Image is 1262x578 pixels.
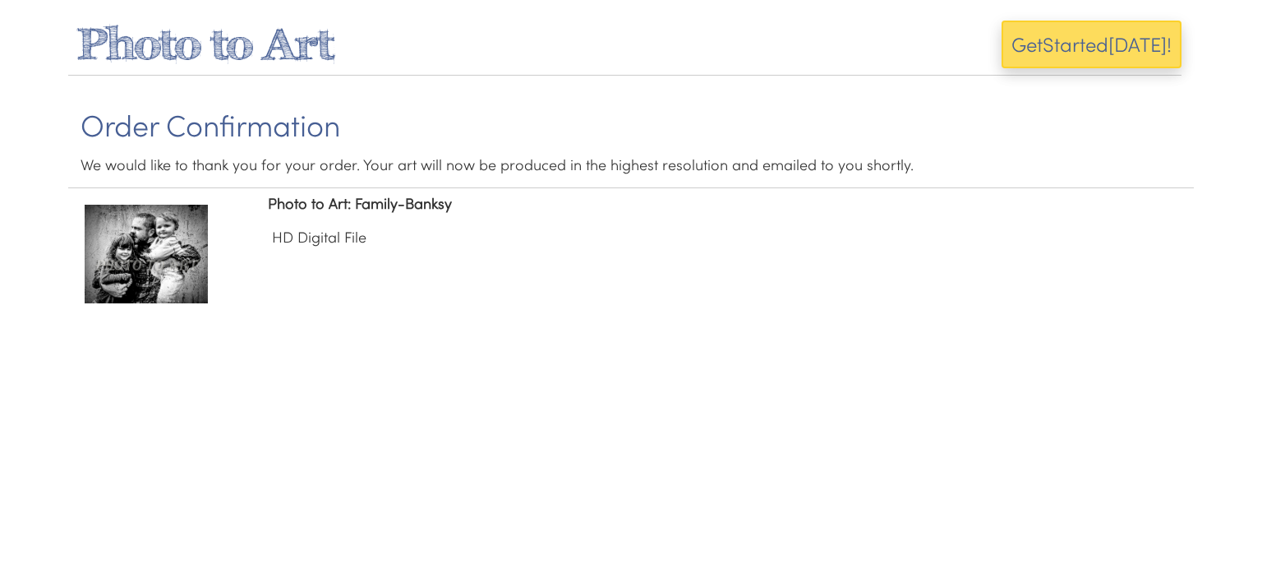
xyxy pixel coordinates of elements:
h1: Order Confirmation [81,109,1181,141]
img: Family-Banksy [85,205,208,303]
a: Photo to Art [76,18,334,69]
span: ed [1085,30,1108,58]
p: We would like to thank you for your order. Your art will now be produced in the highest resolutio... [81,150,1181,179]
strong: Photo to Art: Family-Banksy [268,193,452,213]
span: Get [1011,30,1043,58]
button: GetStarted[DATE]! [1002,21,1181,68]
p: HD Digital File [272,226,1194,248]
